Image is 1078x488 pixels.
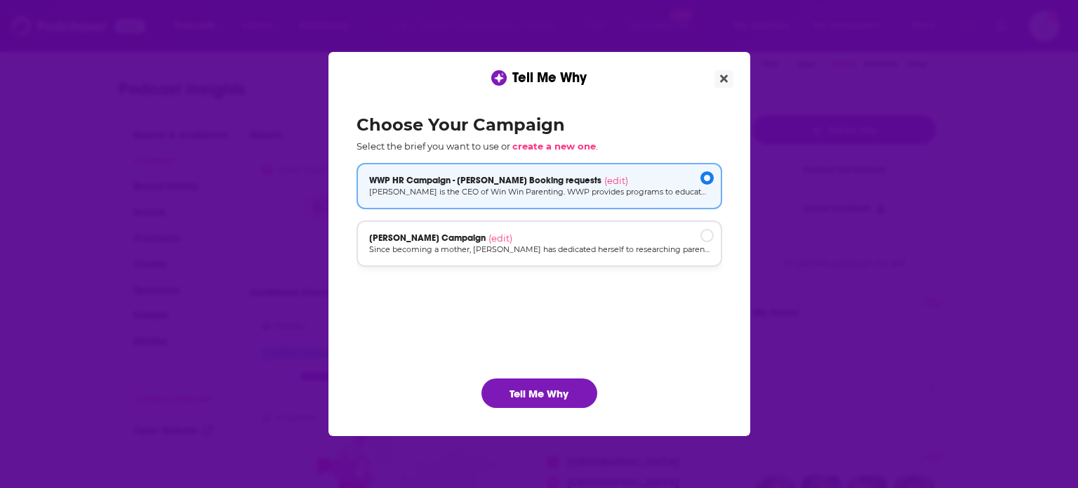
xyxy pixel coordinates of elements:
span: Tell Me Why [512,69,587,86]
img: tell me why sparkle [493,72,505,84]
span: create a new one [512,140,596,152]
button: Close [714,70,733,88]
p: Select the brief you want to use or . [357,140,722,152]
button: Tell Me Why [481,378,597,408]
span: (edit) [488,232,512,244]
h2: Choose Your Campaign [357,114,722,135]
p: Since becoming a mother, [PERSON_NAME] has dedicated herself to researching parenting and child d... [369,244,710,256]
span: WWP HR Campaign - [PERSON_NAME] Booking requests [369,175,601,186]
p: [PERSON_NAME] is the CEO of Win Win Parenting. WWP provides programs to educate and resource work... [369,186,710,198]
span: [PERSON_NAME] Campaign [369,232,486,244]
span: (edit) [604,175,628,186]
